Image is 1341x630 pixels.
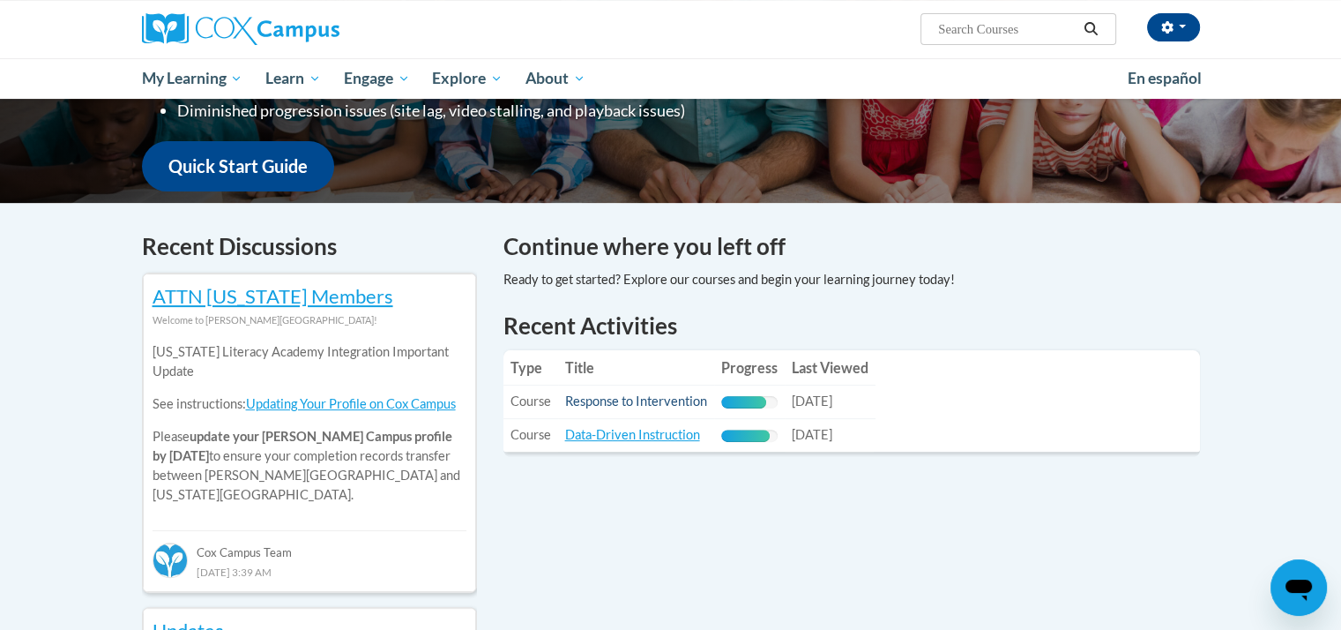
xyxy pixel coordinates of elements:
div: Main menu [115,58,1226,99]
th: Title [558,350,714,386]
span: My Learning [141,68,242,89]
p: See instructions: [153,394,466,414]
span: En español [1128,69,1202,87]
img: Cox Campus Team [153,543,188,578]
a: Learn [254,58,332,99]
iframe: Button to launch messaging window [1270,559,1327,616]
th: Progress [714,350,785,386]
button: Search [1077,19,1104,40]
a: About [514,58,597,99]
h4: Continue where you left off [503,229,1200,264]
b: update your [PERSON_NAME] Campus profile by [DATE] [153,429,452,463]
a: Data-Driven Instruction [565,427,700,442]
div: Please to ensure your completion records transfer between [PERSON_NAME][GEOGRAPHIC_DATA] and [US_... [153,330,466,518]
span: [DATE] [792,394,832,409]
a: Quick Start Guide [142,141,334,191]
span: Engage [344,68,410,89]
span: About [525,68,585,89]
h1: Recent Activities [503,310,1200,341]
th: Last Viewed [785,350,875,386]
div: Progress, % [721,430,770,442]
a: My Learning [130,58,255,99]
div: Welcome to [PERSON_NAME][GEOGRAPHIC_DATA]! [153,311,466,330]
input: Search Courses [936,19,1077,40]
a: En español [1116,60,1213,97]
a: Cox Campus [142,13,477,45]
span: Explore [432,68,503,89]
span: Course [510,427,551,442]
img: Cox Campus [142,13,339,45]
th: Type [503,350,558,386]
span: Course [510,394,551,409]
span: Learn [265,68,321,89]
button: Account Settings [1147,13,1200,41]
div: Cox Campus Team [153,530,466,562]
div: [DATE] 3:39 AM [153,562,466,581]
a: Updating Your Profile on Cox Campus [246,396,456,411]
h4: Recent Discussions [142,229,477,264]
p: [US_STATE] Literacy Academy Integration Important Update [153,342,466,381]
li: Diminished progression issues (site lag, video stalling, and playback issues) [177,98,781,124]
a: Engage [332,58,421,99]
span: [DATE] [792,427,832,442]
a: ATTN [US_STATE] Members [153,284,393,308]
div: Progress, % [721,396,766,409]
a: Explore [421,58,514,99]
a: Response to Intervention [565,394,707,409]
